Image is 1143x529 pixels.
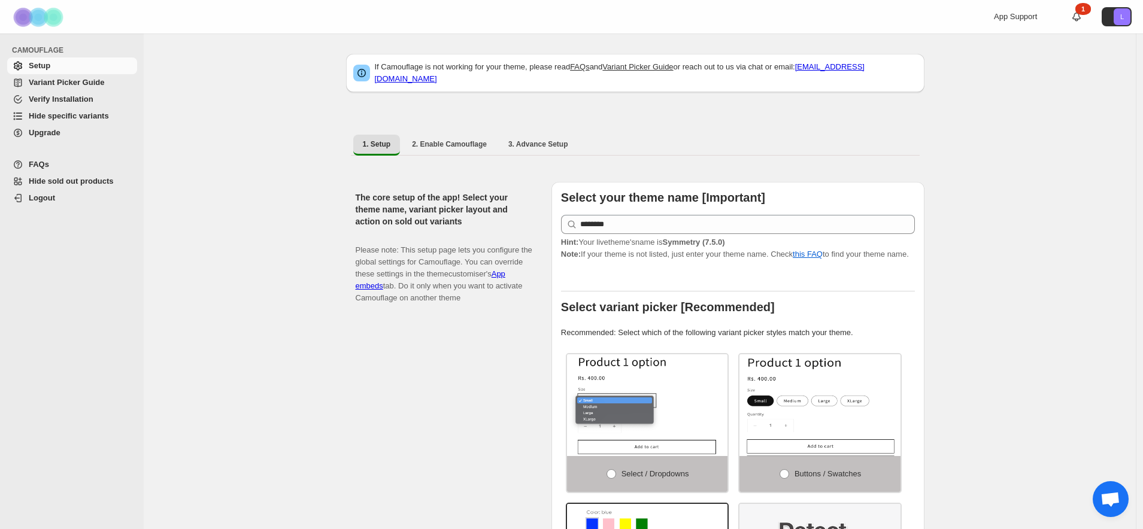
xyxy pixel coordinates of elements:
span: Logout [29,193,55,202]
a: Upgrade [7,124,137,141]
span: Upgrade [29,128,60,137]
span: Setup [29,61,50,70]
span: Variant Picker Guide [29,78,104,87]
span: Hide sold out products [29,177,114,186]
span: Verify Installation [29,95,93,104]
a: 1 [1071,11,1083,23]
span: CAMOUFLAGE [12,45,138,55]
span: 1. Setup [363,139,391,149]
span: Avatar with initials L [1114,8,1130,25]
p: If Camouflage is not working for your theme, please read and or reach out to us via chat or email: [375,61,917,85]
a: Variant Picker Guide [602,62,673,71]
p: Recommended: Select which of the following variant picker styles match your theme. [561,327,915,339]
b: Select your theme name [Important] [561,191,765,204]
a: Variant Picker Guide [7,74,137,91]
span: 2. Enable Camouflage [412,139,487,149]
strong: Hint: [561,238,579,247]
a: FAQs [7,156,137,173]
b: Select variant picker [Recommended] [561,300,775,314]
button: Avatar with initials L [1102,7,1132,26]
span: App Support [994,12,1037,21]
div: 1 [1075,3,1091,15]
p: If your theme is not listed, just enter your theme name. Check to find your theme name. [561,236,915,260]
img: Select / Dropdowns [567,354,728,456]
text: L [1120,13,1124,20]
img: Buttons / Swatches [739,354,901,456]
span: FAQs [29,160,49,169]
strong: Note: [561,250,581,259]
a: Verify Installation [7,91,137,108]
a: Hide sold out products [7,173,137,190]
h2: The core setup of the app! Select your theme name, variant picker layout and action on sold out v... [356,191,532,227]
a: FAQs [570,62,590,71]
span: Hide specific variants [29,111,109,120]
span: 3. Advance Setup [508,139,568,149]
img: Camouflage [10,1,69,34]
p: Please note: This setup page lets you configure the global settings for Camouflage. You can overr... [356,232,532,304]
strong: Symmetry (7.5.0) [662,238,724,247]
a: Logout [7,190,137,206]
a: Hide specific variants [7,108,137,124]
a: this FAQ [793,250,823,259]
span: Buttons / Swatches [795,469,861,478]
a: Open chat [1093,481,1129,517]
span: Select / Dropdowns [621,469,689,478]
span: Your live theme's name is [561,238,725,247]
a: Setup [7,57,137,74]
